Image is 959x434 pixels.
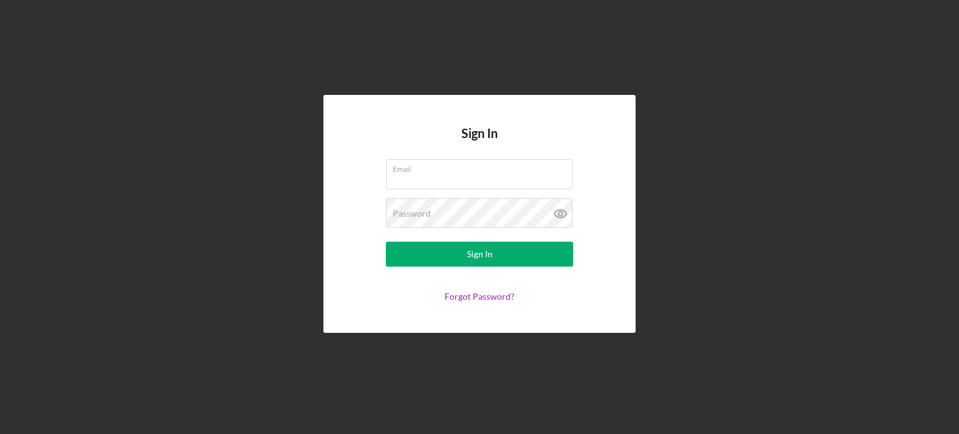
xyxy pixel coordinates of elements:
label: Email [393,160,573,174]
button: Sign In [386,242,573,267]
label: Password [393,209,431,219]
div: Sign In [467,242,493,267]
h4: Sign In [461,126,498,159]
a: Forgot Password? [445,291,514,302]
